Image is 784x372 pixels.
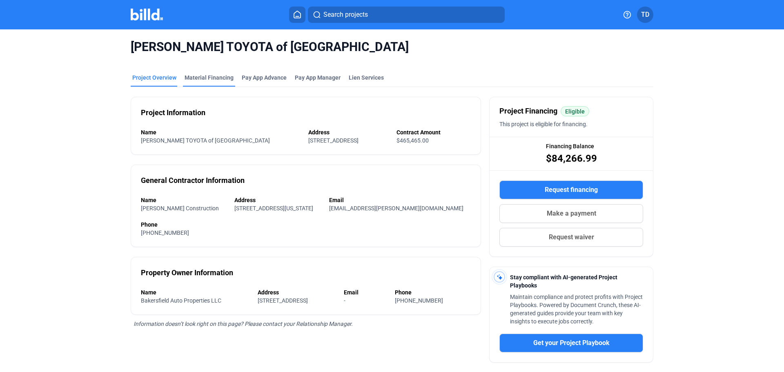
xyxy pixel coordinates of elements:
[323,10,368,20] span: Search projects
[329,196,471,204] div: Email
[499,228,643,247] button: Request waiver
[546,142,594,150] span: Financing Balance
[258,297,308,304] span: [STREET_ADDRESS]
[141,137,270,144] span: [PERSON_NAME] TOYOTA of [GEOGRAPHIC_DATA]
[396,128,471,136] div: Contract Amount
[533,338,610,348] span: Get your Project Playbook
[641,10,649,20] span: TD
[141,205,219,212] span: [PERSON_NAME] Construction
[141,196,226,204] div: Name
[344,297,345,304] span: -
[141,128,300,136] div: Name
[185,74,234,82] div: Material Financing
[561,106,589,116] mat-chip: Eligible
[141,107,205,118] div: Project Information
[308,128,389,136] div: Address
[141,221,471,229] div: Phone
[547,209,596,218] span: Make a payment
[396,137,429,144] span: $465,465.00
[349,74,384,82] div: Lien Services
[637,7,653,23] button: TD
[141,229,189,236] span: [PHONE_NUMBER]
[132,74,176,82] div: Project Overview
[258,288,336,296] div: Address
[510,274,617,289] span: Stay compliant with AI-generated Project Playbooks
[141,175,245,186] div: General Contractor Information
[545,185,598,195] span: Request financing
[141,288,249,296] div: Name
[329,205,463,212] span: [EMAIL_ADDRESS][PERSON_NAME][DOMAIN_NAME]
[242,74,287,82] div: Pay App Advance
[134,321,353,327] span: Information doesn’t look right on this page? Please contact your Relationship Manager.
[344,288,387,296] div: Email
[295,74,341,82] span: Pay App Manager
[549,232,594,242] span: Request waiver
[141,267,233,278] div: Property Owner Information
[234,205,313,212] span: [STREET_ADDRESS][US_STATE]
[499,180,643,199] button: Request financing
[499,334,643,352] button: Get your Project Playbook
[499,105,557,117] span: Project Financing
[131,39,653,55] span: [PERSON_NAME] TOYOTA of [GEOGRAPHIC_DATA]
[510,294,643,325] span: Maintain compliance and protect profits with Project Playbooks. Powered by Document Crunch, these...
[308,137,359,144] span: [STREET_ADDRESS]
[499,204,643,223] button: Make a payment
[499,121,588,127] span: This project is eligible for financing.
[395,297,443,304] span: [PHONE_NUMBER]
[234,196,321,204] div: Address
[131,9,163,20] img: Billd Company Logo
[395,288,471,296] div: Phone
[141,297,221,304] span: Bakersfield Auto Properties LLC
[546,152,597,165] span: $84,266.99
[308,7,505,23] button: Search projects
